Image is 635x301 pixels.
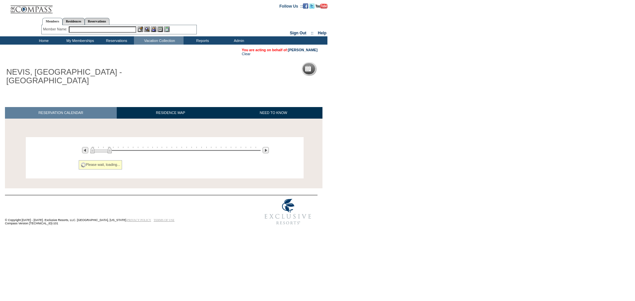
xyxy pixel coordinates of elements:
[63,18,85,25] a: Residences
[224,107,322,119] a: NEED TO KNOW
[263,147,269,153] img: Next
[220,36,256,45] td: Admin
[309,3,315,9] img: Follow us on Twitter
[318,31,326,35] a: Help
[79,160,122,169] div: Please wait, loading...
[279,3,303,9] td: Follow Us ::
[242,48,317,52] span: You are acting on behalf of:
[98,36,134,45] td: Reservations
[164,26,170,32] img: b_calculator.gif
[288,48,317,52] a: [PERSON_NAME]
[5,196,236,229] td: © Copyright [DATE] - [DATE]. Exclusive Resorts, LLC. [GEOGRAPHIC_DATA], [US_STATE]. Compass Versi...
[184,36,220,45] td: Reports
[303,3,308,9] img: Become our fan on Facebook
[316,4,327,9] img: Subscribe to our YouTube Channel
[316,4,327,8] a: Subscribe to our YouTube Channel
[25,36,61,45] td: Home
[127,218,151,222] a: PRIVACY POLICY
[85,18,109,25] a: Reservations
[43,26,68,32] div: Member Name:
[309,4,315,8] a: Follow us on Twitter
[42,18,63,25] a: Members
[134,36,184,45] td: Vacation Collection
[117,107,225,119] a: RESIDENCE MAP
[154,218,175,222] a: TERMS OF USE
[314,67,364,71] h5: Reservation Calendar
[151,26,156,32] img: Impersonate
[144,26,150,32] img: View
[5,107,117,119] a: RESERVATION CALENDAR
[157,26,163,32] img: Reservations
[61,36,98,45] td: My Memberships
[242,52,250,56] a: Clear
[258,195,317,228] img: Exclusive Resorts
[82,147,88,153] img: Previous
[303,4,308,8] a: Become our fan on Facebook
[81,162,86,168] img: spinner2.gif
[290,31,306,35] a: Sign Out
[311,31,314,35] span: ::
[138,26,143,32] img: b_edit.gif
[5,66,153,87] h1: NEVIS, [GEOGRAPHIC_DATA] - [GEOGRAPHIC_DATA]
